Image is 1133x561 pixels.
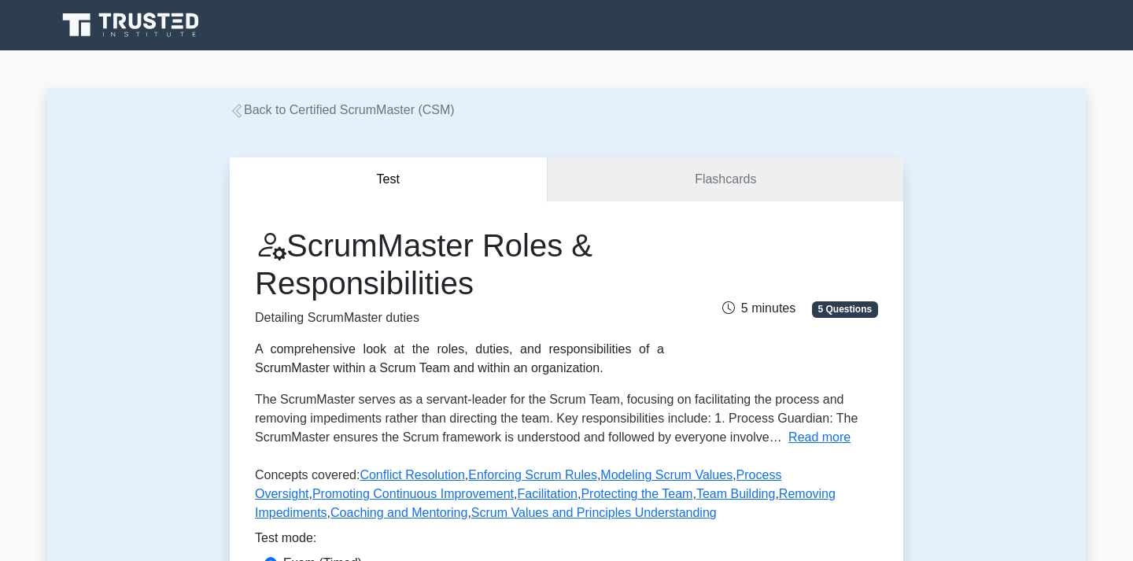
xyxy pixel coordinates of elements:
a: Modeling Scrum Values [600,468,733,482]
a: Coaching and Mentoring [330,506,467,519]
span: 5 Questions [812,301,878,317]
a: Back to Certified ScrumMaster (CSM) [230,103,455,116]
a: Enforcing Scrum Rules [468,468,597,482]
a: Flashcards [548,157,903,202]
p: Detailing ScrumMaster duties [255,308,664,327]
a: Promoting Continuous Improvement [312,487,514,500]
a: Facilitation [518,487,578,500]
p: Concepts covered: , , , , , , , , , , [255,466,878,529]
button: Test [230,157,548,202]
span: The ScrumMaster serves as a servant-leader for the Scrum Team, focusing on facilitating the proce... [255,393,858,444]
div: Test mode: [255,529,878,554]
button: Read more [788,428,851,447]
span: 5 minutes [722,301,795,315]
a: Conflict Resolution [360,468,464,482]
a: Protecting the Team [581,487,692,500]
h1: ScrumMaster Roles & Responsibilities [255,227,664,302]
div: A comprehensive look at the roles, duties, and responsibilities of a ScrumMaster within a Scrum T... [255,340,664,378]
a: Team Building [696,487,776,500]
a: Scrum Values and Principles Understanding [471,506,717,519]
